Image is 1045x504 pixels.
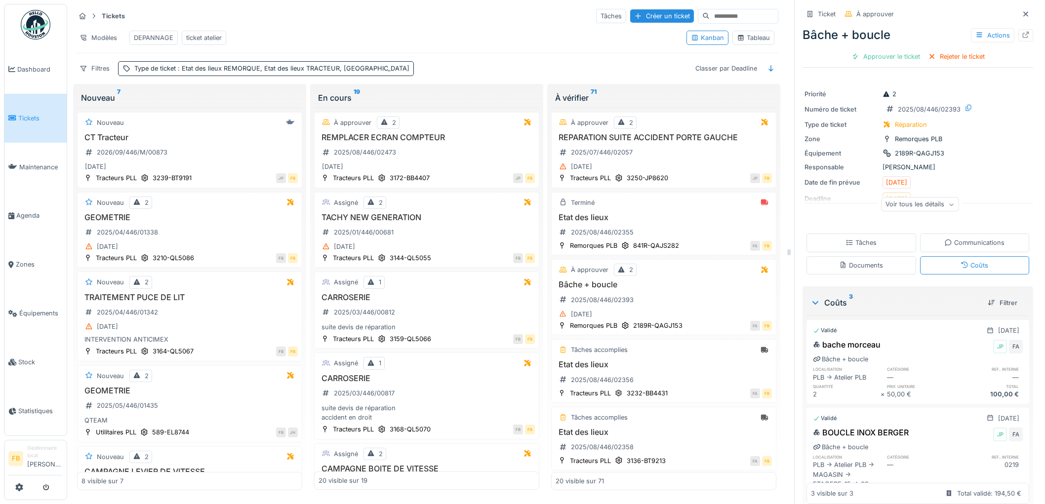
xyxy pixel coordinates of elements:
div: Numéro de ticket [804,105,879,114]
div: 2 [379,198,383,207]
div: Bâche + boucle [813,354,868,364]
div: 2025/08/446/02393 [898,105,961,114]
strong: Tickets [98,11,129,21]
div: 2 [145,452,149,462]
div: 2025/03/446/00812 [334,308,395,317]
div: FB [288,173,298,183]
div: 2 [145,198,149,207]
div: 3239-BT9191 [153,173,192,183]
div: Tâches accomplies [571,345,628,354]
div: 2 [629,118,633,127]
a: Zones [4,240,67,289]
h6: ref. interne [955,366,1023,372]
div: JP [993,427,1007,441]
div: 2 [883,89,896,99]
div: 3172-BB4407 [390,173,430,183]
div: 3210-QL5086 [153,253,194,263]
div: Type de ticket [134,64,409,73]
div: Communications [944,238,1005,247]
div: DEPANNAGE [134,33,173,42]
div: Utilitaires PLL [96,427,136,437]
div: Tracteurs PLL [570,173,611,183]
span: Tickets [18,114,63,123]
div: FB [513,253,523,263]
div: 2189R-QAGJ153 [895,149,944,158]
div: Remorques PLB [895,134,942,144]
div: [DATE] [322,162,343,171]
div: — [955,373,1023,382]
div: Modèles [75,31,121,45]
div: Tracteurs PLL [333,253,374,263]
div: FB [762,388,772,398]
div: Tracteurs PLL [96,347,137,356]
div: [DATE] [998,326,1019,335]
h3: Etat des lieux [556,360,772,369]
sup: 7 [117,92,121,104]
div: 100,00 € [955,389,1023,399]
div: Nouveau [97,452,124,462]
div: FA [1009,427,1023,441]
div: FB [513,334,523,344]
a: Équipements [4,289,67,338]
div: 2 [145,277,149,287]
div: Assigné [334,198,358,207]
div: FB [762,321,772,331]
div: Terminé [571,198,595,207]
div: 0219 [955,460,1023,498]
div: Approuver le ticket [847,50,924,63]
h6: localisation [813,454,881,460]
h3: GEOMETRIE [81,213,298,222]
div: FB [525,425,535,434]
div: Tracteurs PLL [96,253,137,263]
div: À approuver [571,265,608,274]
h3: REPARATION SUITE ACCIDENT PORTE GAUCHE [556,133,772,142]
h3: Bâche + boucle [556,280,772,289]
div: Remorques PLB [570,321,617,330]
div: 2025/01/446/00681 [334,228,394,237]
div: Nouveau [97,198,124,207]
div: 2026/09/446/M/00873 [97,148,167,157]
h3: Etat des lieux [556,427,772,437]
div: JP [750,173,760,183]
div: Tracteurs PLL [570,388,611,398]
div: Tâches [596,9,626,23]
div: 8 visible sur 7 [81,476,123,485]
div: Créer un ticket [630,9,694,23]
span: Équipements [19,309,63,318]
div: En cours [318,92,535,104]
h6: catégorie [887,366,955,372]
div: JP [993,340,1007,353]
a: Statistiques [4,387,67,435]
img: Badge_color-CXgf-gQk.svg [21,10,50,39]
div: Total validé: 194,50 € [957,489,1021,498]
div: 2025/08/446/02356 [571,375,634,385]
div: 2025/08/446/02355 [571,228,634,237]
div: Date de fin prévue [804,178,879,187]
div: 20 visible sur 19 [319,476,367,485]
div: 2 [629,265,633,274]
div: 589-EL8744 [152,427,189,437]
div: JP [513,173,523,183]
div: FB [288,253,298,263]
div: PLB -> Atelier PLB -> MAGASIN -> ETAGERE-15 -> 03-04 [813,460,881,498]
div: Tracteurs PLL [96,173,137,183]
div: 3136-BT9213 [627,456,666,465]
div: JP [276,173,286,183]
div: 3 visible sur 3 [811,489,853,498]
div: Nouveau [97,118,124,127]
div: FB [288,347,298,356]
div: Tableau [737,33,770,42]
div: FB [762,241,772,251]
div: FB [513,425,523,434]
h6: total [955,383,1023,389]
div: 1 [379,358,381,368]
div: 3159-QL5066 [390,334,431,344]
div: INTERVENTION ANTICIMEX [81,335,298,344]
h3: CAMPAGNE BOITE DE VITESSE [319,464,535,473]
div: Tracteurs PLL [570,456,611,465]
div: [DATE] [571,310,592,319]
div: À approuver [571,118,608,127]
div: Documents [839,261,883,270]
div: 2025/07/446/02057 [571,148,633,157]
div: 2189R-QAGJ153 [633,321,683,330]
